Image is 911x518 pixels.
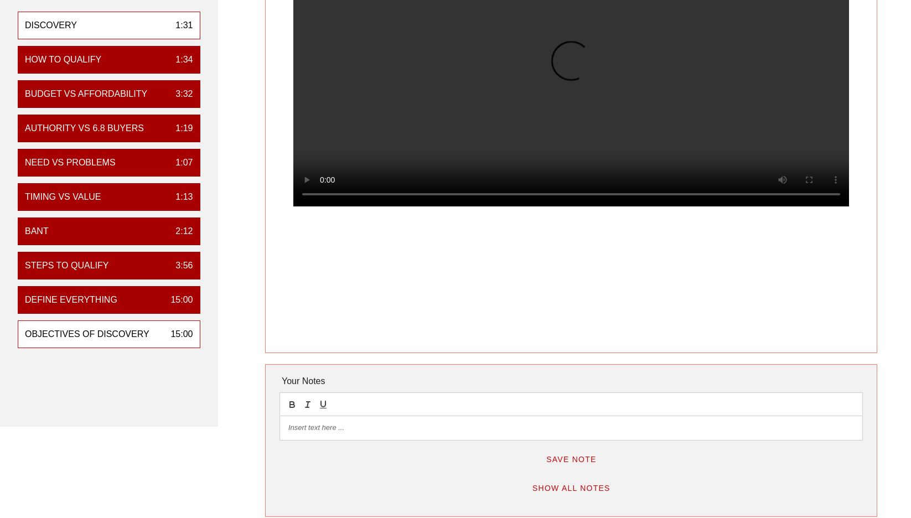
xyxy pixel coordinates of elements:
span: Show All Notes [532,484,610,493]
button: Save Note [537,449,605,469]
div: 1:31 [167,19,193,32]
div: BANT [25,225,49,238]
div: Timing vs Value [25,190,101,204]
div: Steps to Qualify [25,259,108,272]
div: 15:00 [162,328,193,341]
div: Need vs Problems [25,156,116,169]
div: 2:12 [167,225,193,238]
div: Discovery [25,19,77,32]
div: How To Qualify [25,53,101,66]
button: Show All Notes [523,478,619,498]
div: Define Everything [25,293,117,307]
div: 15:00 [162,293,193,307]
div: 1:13 [167,190,193,204]
div: Objectives of Discovery [25,328,149,341]
div: 1:34 [167,53,193,66]
div: 3:56 [167,259,193,272]
div: Budget vs Affordability [25,87,147,101]
div: Authority vs 6.8 Buyers [25,122,144,135]
div: 1:07 [167,156,193,169]
div: 3:32 [167,87,193,101]
div: Your Notes [279,370,863,392]
div: 1:19 [167,122,193,135]
span: Save Note [546,455,597,464]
